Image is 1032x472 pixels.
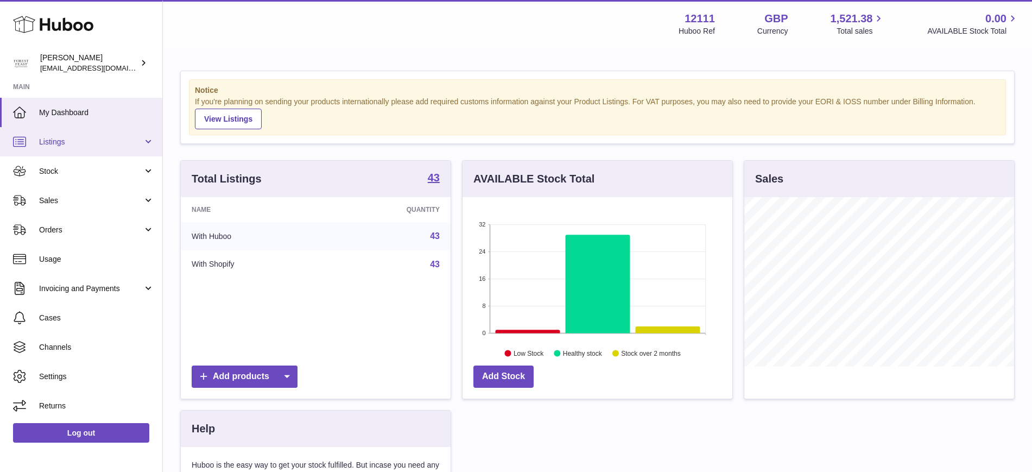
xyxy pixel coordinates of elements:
[482,330,485,336] text: 0
[39,108,154,118] span: My Dashboard
[428,172,440,183] strong: 43
[181,222,326,250] td: With Huboo
[621,349,680,357] text: Stock over 2 months
[195,97,1000,129] div: If you're planning on sending your products internationally please add required customs informati...
[195,109,262,129] a: View Listings
[985,11,1006,26] span: 0.00
[430,260,440,269] a: 43
[479,275,485,282] text: 16
[39,196,143,206] span: Sales
[326,197,451,222] th: Quantity
[181,197,326,222] th: Name
[428,172,440,185] a: 43
[39,401,154,411] span: Returns
[39,225,143,235] span: Orders
[39,137,143,147] span: Listings
[39,342,154,353] span: Channels
[39,372,154,382] span: Settings
[757,26,788,36] div: Currency
[39,166,143,177] span: Stock
[40,53,138,73] div: [PERSON_NAME]
[685,11,715,26] strong: 12111
[927,11,1019,36] a: 0.00 AVAILABLE Stock Total
[764,11,788,26] strong: GBP
[39,254,154,265] span: Usage
[927,26,1019,36] span: AVAILABLE Stock Total
[192,172,262,186] h3: Total Listings
[837,26,885,36] span: Total sales
[563,349,603,357] text: Healthy stock
[831,11,885,36] a: 1,521.38 Total sales
[514,349,544,357] text: Low Stock
[430,231,440,241] a: 43
[755,172,783,186] h3: Sales
[479,221,485,228] text: 32
[39,313,154,323] span: Cases
[39,284,143,294] span: Invoicing and Payments
[679,26,715,36] div: Huboo Ref
[195,85,1000,96] strong: Notice
[473,366,534,388] a: Add Stock
[181,250,326,279] td: With Shopify
[13,55,29,71] img: bronaghc@forestfeast.com
[831,11,873,26] span: 1,521.38
[192,366,297,388] a: Add products
[40,64,160,72] span: [EMAIL_ADDRESS][DOMAIN_NAME]
[479,248,485,255] text: 24
[482,303,485,309] text: 8
[473,172,594,186] h3: AVAILABLE Stock Total
[192,421,215,436] h3: Help
[13,423,149,443] a: Log out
